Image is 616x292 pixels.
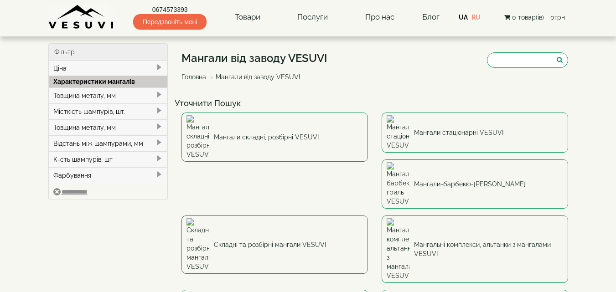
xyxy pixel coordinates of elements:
[502,12,568,22] button: 0 товар(ів) - 0грн
[422,12,440,21] a: Блог
[226,7,269,28] a: Товари
[49,135,168,151] div: Відстань між шампурами, мм
[288,7,337,28] a: Послуги
[186,115,209,159] img: Мангали складні, розбірні VESUVI
[382,159,568,209] a: Мангали-барбекю-гриль VESUVI Мангали-барбекю-[PERSON_NAME]
[49,87,168,103] div: Товщина металу, мм
[356,7,404,28] a: Про нас
[387,115,409,150] img: Мангали стаціонарні VESUVI
[49,167,168,183] div: Фарбування
[512,14,565,21] span: 0 товар(ів) - 0грн
[49,151,168,167] div: К-сть шампурів, шт
[181,73,206,81] a: Головна
[49,103,168,119] div: Місткість шампурів, шт.
[181,113,368,162] a: Мангали складні, розбірні VESUVI Мангали складні, розбірні VESUVI
[382,215,568,283] a: Мангальні комплекси, альтанки з мангалами VESUVI Мангальні комплекси, альтанки з мангалами VESUVI
[471,14,481,21] a: RU
[387,162,409,206] img: Мангали-барбекю-гриль VESUVI
[181,52,327,64] h1: Мангали від заводу VESUVI
[382,113,568,153] a: Мангали стаціонарні VESUVI Мангали стаціонарні VESUVI
[175,99,575,108] h4: Уточнити Пошук
[49,44,168,61] div: Фільтр
[49,119,168,135] div: Товщина металу, мм
[387,218,409,280] img: Мангальні комплекси, альтанки з мангалами VESUVI
[186,218,209,271] img: Складні та розбірні мангали VESUVI
[48,5,114,30] img: Завод VESUVI
[208,72,300,82] li: Мангали від заводу VESUVI
[181,215,368,274] a: Складні та розбірні мангали VESUVI Складні та розбірні мангали VESUVI
[49,61,168,76] div: Ціна
[459,14,468,21] a: UA
[133,5,207,14] a: 0674573393
[133,14,207,30] span: Передзвоніть мені
[49,76,168,87] div: Характеристики мангалів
